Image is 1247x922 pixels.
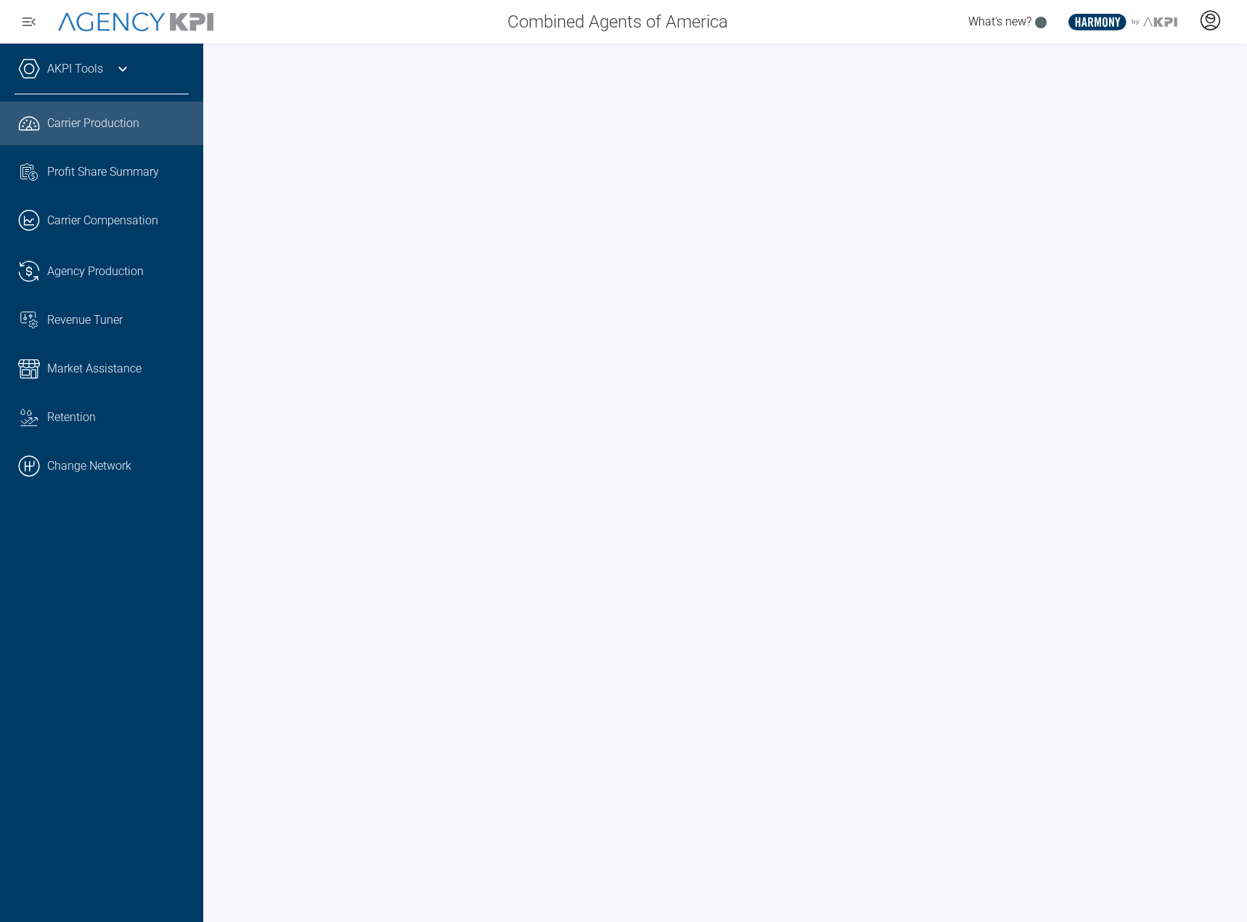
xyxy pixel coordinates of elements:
[47,311,123,329] span: Revenue Tuner
[58,12,213,32] img: AgencyKPI
[507,9,728,35] span: Combined Agents of America
[47,115,139,132] span: Carrier Production
[47,360,142,378] span: Market Assistance
[47,60,103,78] a: AKPI Tools
[47,409,189,426] div: Retention
[47,212,158,229] span: Carrier Compensation
[47,163,159,181] span: Profit Share Summary
[968,15,1031,28] span: What's new?
[47,263,144,280] span: Agency Production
